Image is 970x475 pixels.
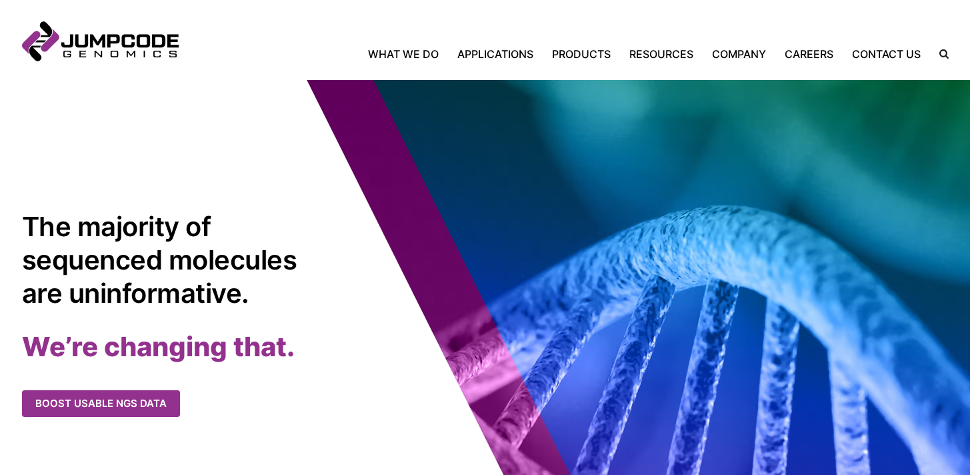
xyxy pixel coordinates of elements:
[22,210,305,310] h1: The majority of sequenced molecules are uninformative.
[930,49,949,59] label: Search the site.
[22,390,180,418] a: Boost usable NGS data
[843,46,930,62] a: Contact Us
[368,46,448,62] a: What We Do
[620,46,703,62] a: Resources
[543,46,620,62] a: Products
[179,46,930,62] nav: Primary Navigation
[703,46,775,62] a: Company
[448,46,543,62] a: Applications
[22,330,485,364] h2: We’re changing that.
[775,46,843,62] a: Careers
